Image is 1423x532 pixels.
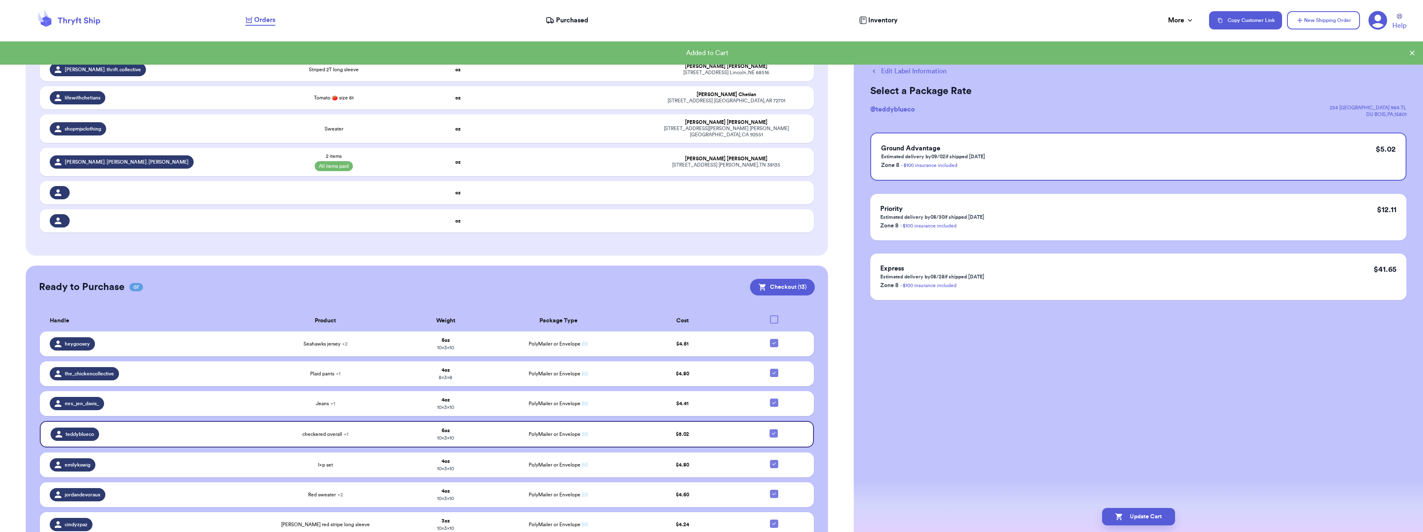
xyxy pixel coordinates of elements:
div: [STREET_ADDRESS] [GEOGRAPHIC_DATA] , AR 72701 [649,98,804,104]
span: @ teddyblueco [870,106,915,113]
span: Sweater [325,126,343,132]
span: + 1 [344,432,348,437]
span: $ 4.24 [676,522,689,527]
span: $ 4.80 [676,371,689,376]
span: shopmjsclothing [65,126,101,132]
span: PolyMailer or Envelope ✉️ [529,462,588,467]
span: teddyblueco [66,431,94,438]
span: Orders [254,15,275,25]
span: mrs_jen_davis_ [65,400,99,407]
button: Copy Customer Link [1209,11,1282,29]
strong: oz [455,126,461,131]
span: All items paid [315,161,353,171]
span: $ 4.61 [676,341,689,346]
span: PolyMailer or Envelope ✉️ [529,522,588,527]
button: New Shipping Order [1287,11,1360,29]
span: + 2 [342,341,347,346]
p: $ 5.02 [1376,143,1396,155]
div: [PERSON_NAME] [PERSON_NAME] [649,156,804,162]
span: Zone 8 [881,162,899,168]
span: Striped 2T long sleeve [309,66,359,73]
div: [PERSON_NAME] [PERSON_NAME] [649,63,804,70]
h2: Select a Package Rate [870,85,1406,98]
strong: oz [455,67,461,72]
span: Express [880,265,904,272]
span: PolyMailer or Envelope ✉️ [529,492,588,497]
span: 10 x 3 x 10 [437,466,454,471]
div: [PERSON_NAME] [PERSON_NAME] [649,119,804,126]
span: 10 x 3 x 10 [437,405,454,410]
span: 10 x 3 x 10 [437,435,454,440]
a: Orders [245,15,275,26]
span: $ 4.41 [676,401,689,406]
span: Inventory [868,15,898,25]
strong: 4 oz [442,368,450,372]
div: [STREET_ADDRESS][PERSON_NAME] [PERSON_NAME][GEOGRAPHIC_DATA] , CA 92551 [649,126,804,138]
span: checkered overall [302,431,348,438]
a: - $100 insurance included [900,223,957,228]
span: cindyzpaz [65,521,87,528]
span: 07 [129,283,143,291]
span: Red sweater [308,491,343,498]
a: - $100 insurance included [901,163,957,168]
span: + 2 [338,492,343,497]
strong: oz [455,218,461,223]
div: [STREET_ADDRESS] [PERSON_NAME] , TN 38135 [649,162,804,168]
span: emilykswig [65,462,90,468]
span: Plaid pants [310,370,340,377]
th: Weight [401,310,491,331]
a: Purchased [546,15,588,25]
span: + 1 [330,401,335,406]
p: $ 41.65 [1374,264,1396,275]
span: [PERSON_NAME].[PERSON_NAME].[PERSON_NAME] [65,159,189,165]
span: Zone 8 [880,223,898,229]
span: PolyMailer or Envelope ✉️ [529,371,588,376]
button: Edit Label Information [870,66,947,76]
h2: Ready to Purchase [39,281,124,294]
button: Update Cart [1102,508,1175,525]
th: Cost [626,310,739,331]
span: $ 4.80 [676,462,689,467]
span: Priority [880,206,903,212]
div: [PERSON_NAME] Chetian [649,92,804,98]
span: the_chickencollective [65,370,114,377]
span: + 1 [336,371,340,376]
p: Estimated delivery by 08/28 if shipped [DATE] [880,273,984,280]
span: Jeans [316,400,335,407]
p: Estimated delivery by 08/30 if shipped [DATE] [880,214,984,220]
span: PolyMailer or Envelope ✉️ [529,432,588,437]
span: PolyMailer or Envelope ✉️ [529,341,588,346]
span: 10 x 3 x 10 [437,496,454,501]
span: $ 5.02 [676,432,689,437]
div: [STREET_ADDRESS] Lincoln , NE 68516 [649,70,804,76]
div: Added to Cart [7,48,1408,58]
span: 2 items [326,153,342,160]
span: lifewithchetians [65,94,100,101]
strong: 6 oz [442,338,450,343]
div: DU BOIS , PA , 15801 [1330,111,1406,118]
strong: 4 oz [442,488,450,493]
span: Handle [50,317,69,325]
span: Seahawks jersey [304,341,347,347]
div: More [1168,15,1194,25]
span: $ 4.60 [676,492,689,497]
span: Zone 8 [880,283,898,288]
span: heygoosey [65,341,90,347]
th: Product [250,310,401,331]
strong: 6 oz [442,428,450,433]
a: Help [1392,14,1406,31]
strong: 4 oz [442,397,450,402]
span: Purchased [556,15,588,25]
span: Tomato 🍅 size 6t [314,94,354,101]
strong: oz [455,190,461,195]
a: Inventory [859,15,898,25]
span: 8 x 3 x 8 [439,375,452,380]
th: Package Type [491,310,626,331]
span: 10 x 3 x 10 [437,526,454,531]
div: 234 [GEOGRAPHIC_DATA] 964 TL [1330,104,1406,111]
a: - $100 insurance included [900,283,957,288]
strong: oz [455,95,461,100]
span: 10 x 3 x 10 [437,345,454,350]
span: Ground Advantage [881,145,940,152]
p: $ 12.11 [1377,204,1396,215]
